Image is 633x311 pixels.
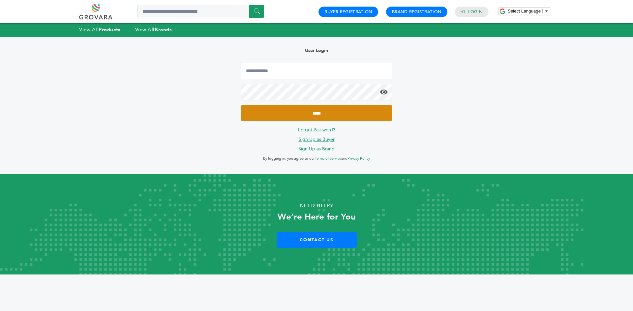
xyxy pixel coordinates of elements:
p: By logging in, you agree to our and [241,155,392,163]
a: Contact Us [277,232,357,248]
strong: Brands [155,26,172,33]
span: Select Language [508,9,541,13]
a: Privacy Policy [347,156,370,161]
a: Buyer Registration [324,9,372,15]
a: Sign Up as Brand [298,146,335,152]
a: Sign Up as Buyer [299,136,335,143]
input: Email Address [241,63,392,79]
strong: Products [99,26,120,33]
a: Brand Registration [392,9,441,15]
a: View AllBrands [135,26,172,33]
a: Login [468,9,483,15]
input: Password [241,84,392,100]
strong: We’re Here for You [278,211,356,223]
a: Select Language​ [508,9,549,13]
p: Need Help? [32,201,601,211]
b: User Login [305,47,328,54]
span: ▼ [544,9,549,13]
a: Terms of Service [315,156,341,161]
a: View AllProducts [79,26,121,33]
a: Forgot Password? [298,127,335,133]
input: Search a product or brand... [137,5,264,18]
